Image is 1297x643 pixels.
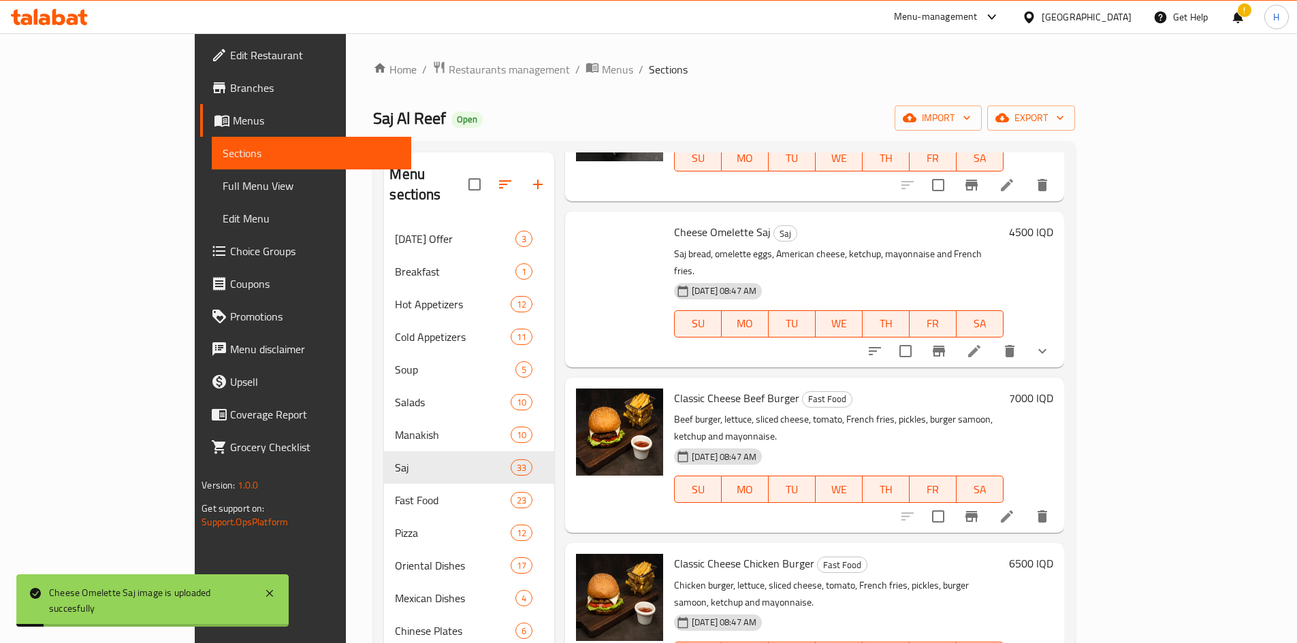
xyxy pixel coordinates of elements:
button: SU [674,476,722,503]
span: SA [962,480,998,499]
span: 11 [511,331,532,344]
span: H [1273,10,1279,24]
div: Mexican Dishes4 [384,582,554,614]
span: 6 [516,625,532,638]
button: TH [863,476,910,503]
button: Branch-specific-item [923,335,955,367]
span: 5 [516,363,532,376]
div: Fast Food [817,557,867,573]
span: Open [451,114,483,125]
a: Coupons [200,267,411,300]
a: Grocery Checklist [200,431,411,463]
span: SU [680,314,716,333]
button: delete [1026,169,1059,201]
span: Promotions [230,308,400,325]
a: Promotions [200,300,411,333]
img: Classic Cheese Beef Burger [576,389,663,476]
h2: Menu sections [389,164,468,205]
span: Fast Food [395,492,510,508]
span: Cheese Omelette Saj [674,222,771,242]
span: SU [680,148,716,168]
button: SU [674,310,722,337]
p: Chicken burger, lettuce, sliced cheese, tomato, French fries, pickles, burger samoon, ketchup and... [674,577,1004,611]
a: Edit menu item [999,508,1015,525]
span: Hot Appetizers [395,296,510,312]
span: Select to update [924,502,952,531]
button: FR [910,144,957,171]
span: Pizza [395,525,510,541]
div: Breakfast1 [384,255,554,288]
a: Menu disclaimer [200,333,411,365]
span: Salads [395,394,510,410]
h6: 4500 IQD [1009,222,1053,242]
span: 33 [511,461,532,474]
p: Saj bread, omelette eggs, American cheese, ketchup, mayonnaise and French fries. [674,246,1004,280]
div: Soup5 [384,353,554,386]
div: items [515,263,532,280]
button: WE [816,476,863,503]
li: / [639,61,643,78]
span: Fast Food [818,557,867,573]
button: show more [1026,335,1059,367]
div: Fast Food23 [384,484,554,516]
span: 23 [511,494,532,507]
span: MO [727,148,763,168]
span: SA [962,148,998,168]
button: SA [957,310,1004,337]
button: TU [769,144,816,171]
h6: 7000 IQD [1009,389,1053,408]
span: TH [868,148,904,168]
button: sort-choices [859,335,891,367]
span: Select to update [924,171,952,199]
button: MO [722,144,769,171]
div: Chinese Plates [395,623,515,639]
span: Oriental Dishes [395,557,510,574]
button: WE [816,144,863,171]
span: Mexican Dishes [395,590,515,606]
span: [DATE] Offer [395,231,515,247]
div: Saj [773,225,797,242]
button: SU [674,144,722,171]
span: 12 [511,298,532,311]
a: Sections [212,137,411,169]
span: Cold Appetizers [395,329,510,345]
span: Sections [649,61,688,78]
span: Menus [233,112,400,129]
span: WE [821,148,857,168]
button: FR [910,476,957,503]
a: Branches [200,71,411,104]
a: Full Menu View [212,169,411,202]
span: WE [821,480,857,499]
a: Upsell [200,365,411,398]
div: items [511,427,532,443]
button: SA [957,144,1004,171]
div: items [511,525,532,541]
div: Manakish10 [384,418,554,451]
span: Sections [223,145,400,161]
div: [DATE] Offer3 [384,222,554,255]
div: Cheese Omelette Saj image is uploaded succesfully [49,585,251,616]
span: TH [868,480,904,499]
div: [GEOGRAPHIC_DATA] [1042,10,1132,24]
span: Soup [395,361,515,378]
span: SA [962,314,998,333]
span: 10 [511,429,532,442]
span: [DATE] 08:47 AM [686,450,762,463]
span: FR [915,480,951,499]
a: Restaurants management [432,61,570,78]
span: 12 [511,527,532,540]
a: Menus [586,61,633,78]
span: 1.0.0 [238,476,259,494]
button: TH [863,310,910,337]
button: delete [1026,500,1059,533]
div: Menu-management [894,9,978,25]
span: 1 [516,265,532,278]
button: Branch-specific-item [955,169,988,201]
span: Saj [395,459,510,476]
div: Pizza12 [384,516,554,549]
a: Edit Menu [212,202,411,235]
button: FR [910,310,957,337]
div: Hot Appetizers12 [384,288,554,320]
span: TH [868,314,904,333]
